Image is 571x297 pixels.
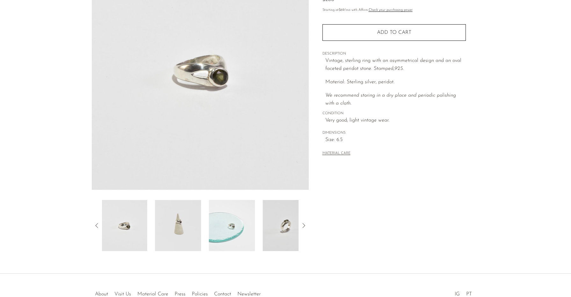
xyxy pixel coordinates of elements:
[137,292,168,297] a: Material Care
[325,78,466,86] p: Material: Sterling silver, peridot.
[325,93,456,106] i: We recommend storing in a dry place and periodic polishing with a cloth.
[263,200,309,251] img: Asymmetrical Peridot Ring
[455,292,460,297] a: IG
[377,30,411,35] span: Add to cart
[214,292,231,297] a: Contact
[325,57,466,73] p: Vintage, sterling ring with an asymmetrical design and an oval faceted peridot stone. Stamped,
[322,51,466,57] span: DESCRIPTION
[466,292,472,297] a: PT
[339,8,344,12] span: $69
[369,8,413,12] a: Check your purchasing power - Learn more about Affirm Financing (opens in modal)
[209,200,255,251] img: Asymmetrical Peridot Ring
[95,292,108,297] a: About
[175,292,185,297] a: Press
[325,116,466,125] span: Very good; light vintage wear.
[322,130,466,136] span: DIMENSIONS
[322,24,466,41] button: Add to cart
[325,136,466,144] span: Size: 6.5
[192,292,208,297] a: Policies
[114,292,131,297] a: Visit Us
[101,200,147,251] img: Asymmetrical Peridot Ring
[322,111,466,116] span: CONDITION
[394,66,404,71] em: 925.
[322,7,466,13] p: Starting at /mo with Affirm.
[322,151,351,156] button: MATERIAL CARE
[155,200,201,251] img: Asymmetrical Peridot Ring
